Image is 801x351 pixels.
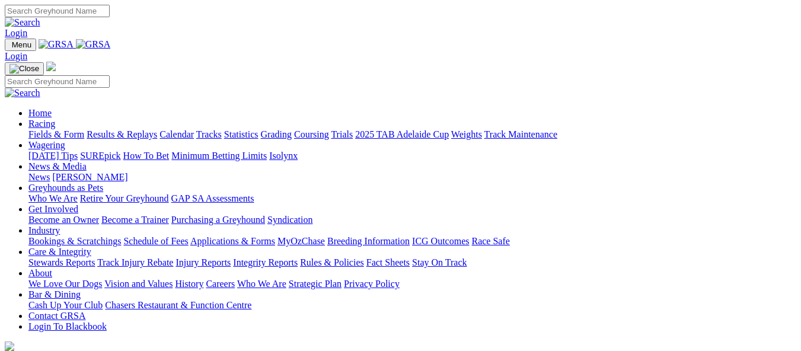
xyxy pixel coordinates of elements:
[9,64,39,74] img: Close
[206,279,235,289] a: Careers
[484,129,557,139] a: Track Maintenance
[267,215,312,225] a: Syndication
[28,279,102,289] a: We Love Our Dogs
[233,257,298,267] a: Integrity Reports
[80,193,169,203] a: Retire Your Greyhound
[294,129,329,139] a: Coursing
[355,129,449,139] a: 2025 TAB Adelaide Cup
[5,51,27,61] a: Login
[412,257,467,267] a: Stay On Track
[196,129,222,139] a: Tracks
[28,183,103,193] a: Greyhounds as Pets
[28,193,78,203] a: Who We Are
[471,236,509,246] a: Race Safe
[5,39,36,51] button: Toggle navigation
[28,225,60,235] a: Industry
[28,129,796,140] div: Racing
[28,215,99,225] a: Become an Owner
[28,257,95,267] a: Stewards Reports
[28,236,121,246] a: Bookings & Scratchings
[28,172,796,183] div: News & Media
[171,151,267,161] a: Minimum Betting Limits
[28,151,78,161] a: [DATE] Tips
[159,129,194,139] a: Calendar
[87,129,157,139] a: Results & Replays
[46,62,56,71] img: logo-grsa-white.png
[28,172,50,182] a: News
[5,88,40,98] img: Search
[237,279,286,289] a: Who We Are
[366,257,410,267] a: Fact Sheets
[28,151,796,161] div: Wagering
[327,236,410,246] a: Breeding Information
[28,215,796,225] div: Get Involved
[175,257,231,267] a: Injury Reports
[28,108,52,118] a: Home
[451,129,482,139] a: Weights
[331,129,353,139] a: Trials
[28,300,103,310] a: Cash Up Your Club
[28,321,107,331] a: Login To Blackbook
[28,247,91,257] a: Care & Integrity
[5,75,110,88] input: Search
[277,236,325,246] a: MyOzChase
[80,151,120,161] a: SUREpick
[28,289,81,299] a: Bar & Dining
[123,236,188,246] a: Schedule of Fees
[52,172,127,182] a: [PERSON_NAME]
[5,28,27,38] a: Login
[12,40,31,49] span: Menu
[190,236,275,246] a: Applications & Forms
[28,279,796,289] div: About
[344,279,400,289] a: Privacy Policy
[123,151,170,161] a: How To Bet
[300,257,364,267] a: Rules & Policies
[5,62,44,75] button: Toggle navigation
[261,129,292,139] a: Grading
[289,279,342,289] a: Strategic Plan
[104,279,173,289] a: Vision and Values
[28,257,796,268] div: Care & Integrity
[28,204,78,214] a: Get Involved
[5,17,40,28] img: Search
[171,215,265,225] a: Purchasing a Greyhound
[171,193,254,203] a: GAP SA Assessments
[175,279,203,289] a: History
[5,5,110,17] input: Search
[28,161,87,171] a: News & Media
[101,215,169,225] a: Become a Trainer
[28,236,796,247] div: Industry
[5,342,14,351] img: logo-grsa-white.png
[224,129,259,139] a: Statistics
[39,39,74,50] img: GRSA
[28,119,55,129] a: Racing
[76,39,111,50] img: GRSA
[412,236,469,246] a: ICG Outcomes
[105,300,251,310] a: Chasers Restaurant & Function Centre
[28,140,65,150] a: Wagering
[28,129,84,139] a: Fields & Form
[28,311,85,321] a: Contact GRSA
[28,300,796,311] div: Bar & Dining
[269,151,298,161] a: Isolynx
[97,257,173,267] a: Track Injury Rebate
[28,193,796,204] div: Greyhounds as Pets
[28,268,52,278] a: About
